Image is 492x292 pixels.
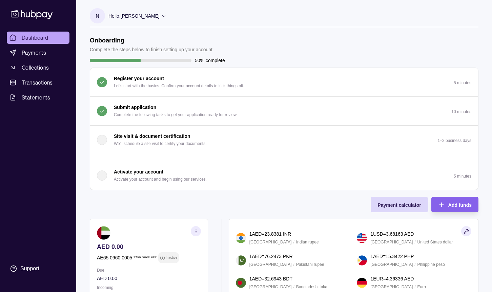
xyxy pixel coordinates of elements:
[431,197,478,212] button: Add funds
[357,255,367,266] img: ph
[417,261,445,268] p: Philippine peso
[370,230,414,238] p: 1 USD = 3.68163 AED
[114,104,156,111] p: Submit application
[97,284,201,291] p: Incoming
[108,12,160,20] p: Hello, [PERSON_NAME]
[97,226,110,240] img: ae
[114,111,238,118] p: Complete the following tasks to get your application ready for review.
[7,47,69,59] a: Payments
[195,57,225,64] p: 50% complete
[236,255,246,266] img: pk
[370,283,413,291] p: [GEOGRAPHIC_DATA]
[114,140,207,147] p: We'll schedule a site visit to certify your documents.
[166,254,177,261] p: Inactive
[90,68,478,96] button: Register your account Let's start with the basics. Confirm your account details to kick things of...
[22,49,46,57] span: Payments
[90,37,214,44] h1: Onboarding
[97,267,201,274] p: Due
[22,93,50,102] span: Statements
[236,278,246,288] img: bd
[7,32,69,44] a: Dashboard
[414,238,415,246] p: /
[7,91,69,104] a: Statements
[296,283,327,291] p: Bangladeshi taka
[114,168,163,176] p: Activate your account
[293,261,294,268] p: /
[249,283,292,291] p: [GEOGRAPHIC_DATA]
[22,78,53,87] span: Transactions
[114,75,164,82] p: Register your account
[90,126,478,154] button: Site visit & document certification We'll schedule a site visit to certify your documents.1–2 bus...
[7,61,69,74] a: Collections
[417,238,453,246] p: United States dollar
[97,243,201,251] p: AED 0.00
[249,275,292,282] p: 1 AED = 32.6943 BDT
[293,283,294,291] p: /
[296,238,319,246] p: Indian rupee
[236,233,246,243] img: in
[370,275,414,282] p: 1 EUR = 4.36336 AED
[97,275,201,282] p: AED 0.00
[357,278,367,288] img: de
[96,12,99,20] p: N
[90,97,478,125] button: Submit application Complete the following tasks to get your application ready for review.10 minutes
[249,261,292,268] p: [GEOGRAPHIC_DATA]
[414,261,415,268] p: /
[414,283,415,291] p: /
[296,261,324,268] p: Pakistani rupee
[22,63,49,72] span: Collections
[454,80,471,85] p: 5 minutes
[114,82,244,90] p: Let's start with the basics. Confirm your account details to kick things off.
[249,253,293,260] p: 1 AED = 76.2473 PKR
[22,34,48,42] span: Dashboard
[448,202,472,208] span: Add funds
[249,230,291,238] p: 1 AED = 23.8381 INR
[114,176,207,183] p: Activate your account and begin using our services.
[7,76,69,89] a: Transactions
[370,253,414,260] p: 1 AED = 15.3422 PHP
[249,238,292,246] p: [GEOGRAPHIC_DATA]
[454,174,471,179] p: 5 minutes
[20,265,39,272] div: Support
[114,132,190,140] p: Site visit & document certification
[90,161,478,190] button: Activate your account Activate your account and begin using our services.5 minutes
[7,261,69,276] a: Support
[377,202,421,208] span: Payment calculator
[370,238,413,246] p: [GEOGRAPHIC_DATA]
[90,154,478,161] div: Site visit & document certification We'll schedule a site visit to certify your documents.1–2 bus...
[417,283,426,291] p: Euro
[90,46,214,53] p: Complete the steps below to finish setting up your account.
[370,261,413,268] p: [GEOGRAPHIC_DATA]
[371,197,428,212] button: Payment calculator
[293,238,294,246] p: /
[451,109,471,114] p: 10 minutes
[357,233,367,243] img: us
[438,138,471,143] p: 1–2 business days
